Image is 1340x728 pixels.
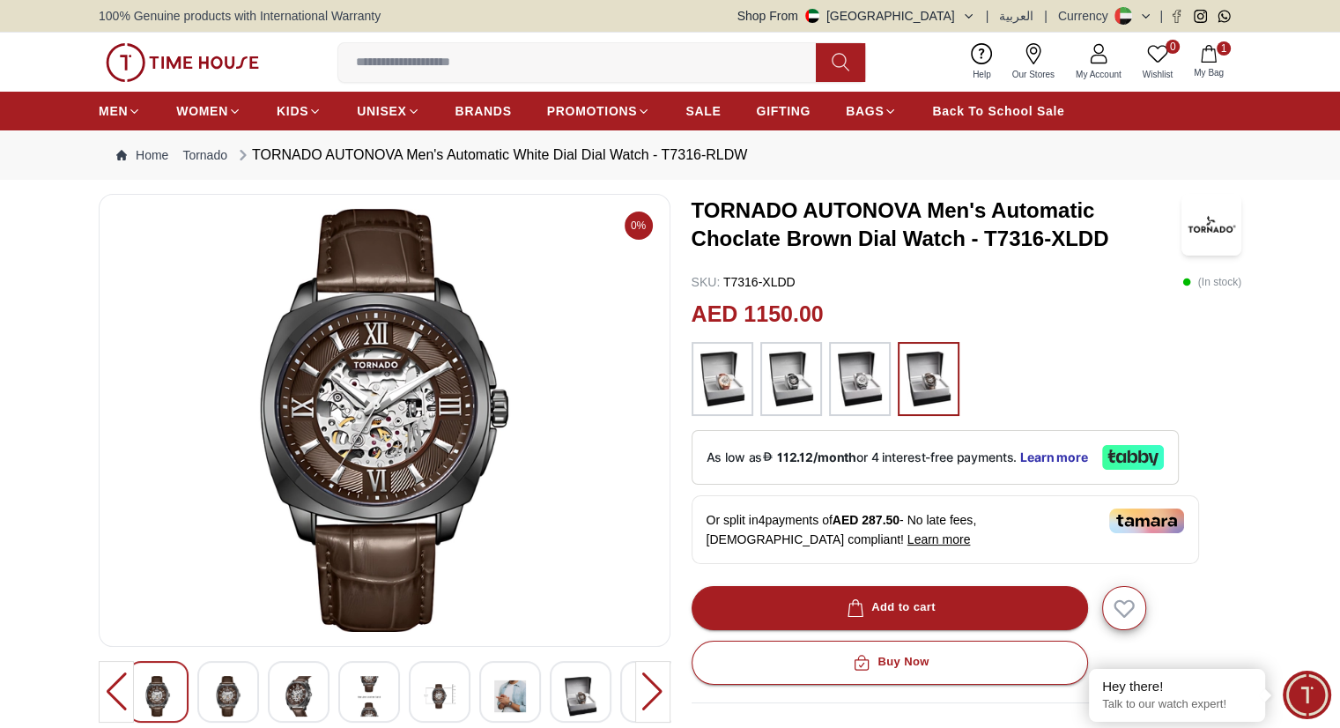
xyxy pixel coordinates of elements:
img: ... [907,351,951,407]
img: Tamara [1109,509,1184,533]
img: TORNADO AUTONOVA Men's Automatic White Dial Dial Watch - T7316-RLDW [494,676,526,717]
div: Hey there! [1102,678,1252,695]
img: ... [838,351,882,407]
a: Back To School Sale [932,95,1064,127]
span: Our Stores [1005,68,1062,81]
span: BAGS [846,102,884,120]
a: SALE [685,95,721,127]
div: Or split in 4 payments of - No late fees, [DEMOGRAPHIC_DATA] compliant! [692,495,1199,564]
nav: Breadcrumb [99,130,1241,180]
a: GIFTING [756,95,811,127]
button: Buy Now [692,641,1088,685]
span: KIDS [277,102,308,120]
a: BAGS [846,95,897,127]
button: Add to cart [692,586,1088,630]
span: | [986,7,989,25]
span: | [1159,7,1163,25]
span: AED 287.50 [833,513,900,527]
span: Help [966,68,998,81]
a: Help [962,40,1002,85]
img: TORNADO AUTONOVA Men's Automatic White Dial Dial Watch - T7316-RLDW [283,676,315,717]
a: 0Wishlist [1132,40,1183,85]
a: PROMOTIONS [547,95,651,127]
img: TORNADO AUTONOVA Men's Automatic White Dial Dial Watch - T7316-RLDW [212,676,244,717]
span: WOMEN [176,102,228,120]
span: 1 [1217,41,1231,56]
img: TORNADO AUTONOVA Men's Automatic White Dial Dial Watch - T7316-RLDW [353,676,385,717]
span: 100% Genuine products with International Warranty [99,7,381,25]
span: GIFTING [756,102,811,120]
img: TORNADO AUTONOVA Men's Automatic White Dial Dial Watch - T7316-RLDW [565,676,596,717]
img: United Arab Emirates [805,9,819,23]
img: ... [769,351,813,407]
span: PROMOTIONS [547,102,638,120]
span: My Bag [1187,66,1231,79]
button: Shop From[GEOGRAPHIC_DATA] [737,7,975,25]
span: Back To School Sale [932,102,1064,120]
a: Our Stores [1002,40,1065,85]
p: ( In stock ) [1182,273,1241,291]
a: UNISEX [357,95,419,127]
a: MEN [99,95,141,127]
p: T7316-XLDD [692,273,796,291]
span: Wishlist [1136,68,1180,81]
a: Facebook [1170,10,1183,23]
a: Tornado [182,146,227,164]
div: Buy Now [849,652,929,672]
span: MEN [99,102,128,120]
img: TORNADO AUTONOVA Men's Automatic Choclate Brown Dial Watch - T7316-XLDD [1181,194,1241,256]
span: | [1044,7,1048,25]
span: 0 [1166,40,1180,54]
span: BRANDS [455,102,512,120]
span: 0% [625,212,653,240]
button: العربية [999,7,1033,25]
div: Add to cart [843,598,936,618]
span: SKU : [692,275,721,289]
a: KIDS [277,95,322,127]
span: SALE [685,102,721,120]
div: Chat Widget [1283,671,1331,719]
a: BRANDS [455,95,512,127]
img: ... [700,351,744,407]
div: Currency [1058,7,1115,25]
button: 1My Bag [1183,41,1234,83]
img: ... [106,43,259,82]
span: Learn more [907,532,971,546]
a: Home [116,146,168,164]
h3: TORNADO AUTONOVA Men's Automatic Choclate Brown Dial Watch - T7316-XLDD [692,197,1181,253]
span: My Account [1069,68,1129,81]
a: Instagram [1194,10,1207,23]
span: UNISEX [357,102,406,120]
div: TORNADO AUTONOVA Men's Automatic White Dial Dial Watch - T7316-RLDW [234,145,747,166]
img: TORNADO AUTONOVA Men's Automatic White Dial Dial Watch - T7316-RLDW [424,676,455,717]
h2: AED 1150.00 [692,298,824,331]
img: TORNADO AUTONOVA Men's Automatic White Dial Dial Watch - T7316-RLDW [114,209,655,632]
a: Whatsapp [1218,10,1231,23]
img: TORNADO AUTONOVA Men's Automatic White Dial Dial Watch - T7316-RLDW [142,676,174,717]
p: Talk to our watch expert! [1102,697,1252,712]
a: WOMEN [176,95,241,127]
